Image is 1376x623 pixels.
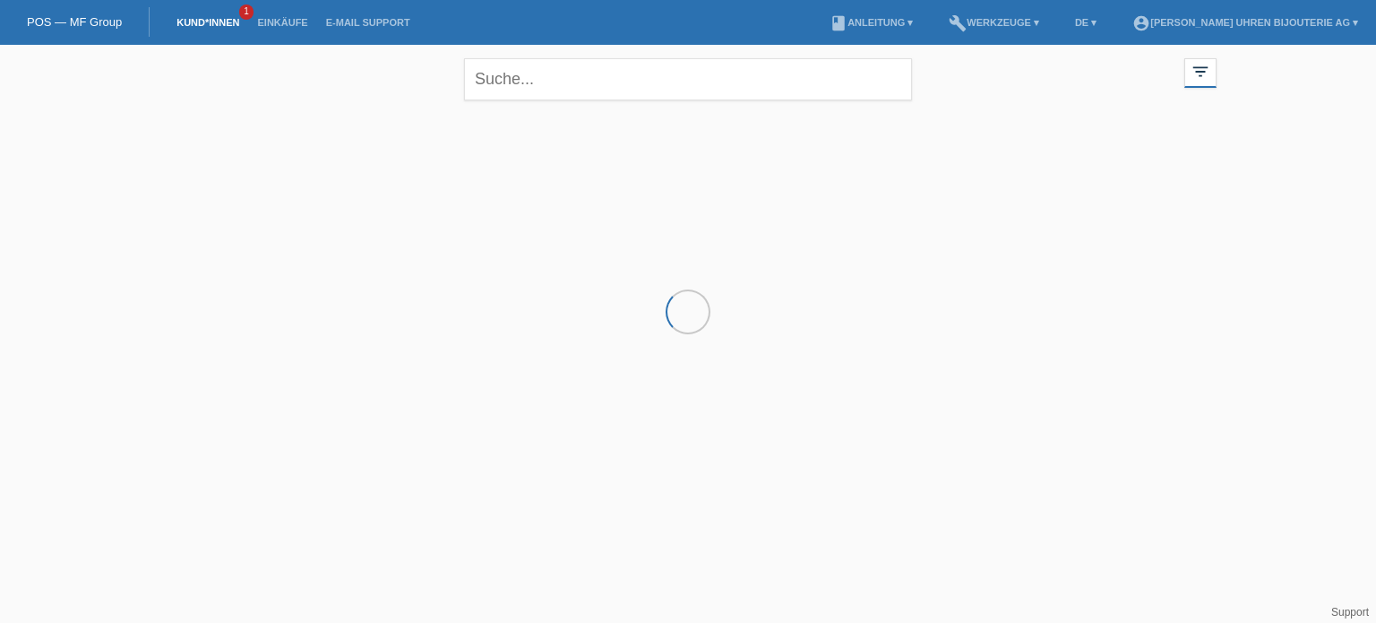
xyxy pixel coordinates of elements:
a: account_circle[PERSON_NAME] Uhren Bijouterie AG ▾ [1123,17,1367,28]
span: 1 [239,4,254,20]
i: build [949,14,967,32]
a: Kund*innen [168,17,248,28]
a: DE ▾ [1066,17,1105,28]
a: POS — MF Group [27,15,122,29]
a: Support [1331,606,1369,619]
a: buildWerkzeuge ▾ [940,17,1048,28]
i: book [830,14,847,32]
a: Einkäufe [248,17,316,28]
i: account_circle [1132,14,1150,32]
i: filter_list [1191,62,1210,82]
a: E-Mail Support [317,17,419,28]
a: bookAnleitung ▾ [821,17,922,28]
input: Suche... [464,58,912,100]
